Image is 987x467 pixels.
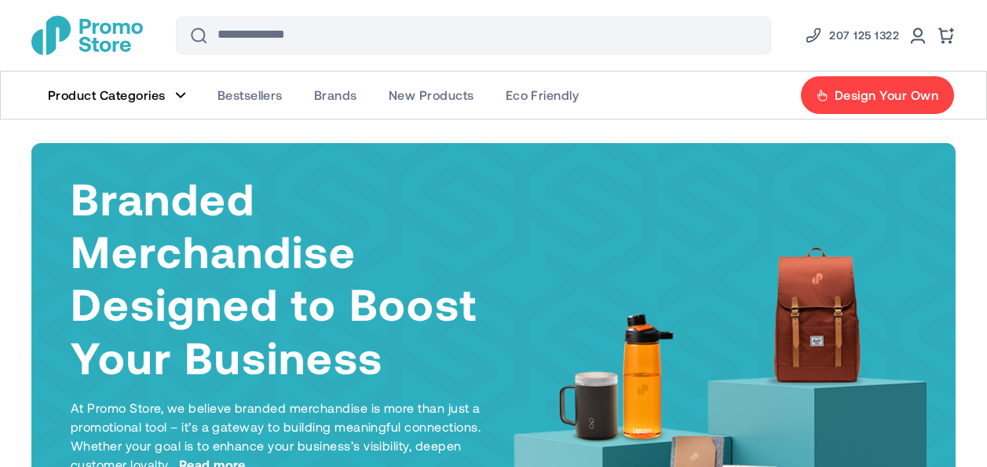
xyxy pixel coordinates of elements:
span: Product Categories [48,87,166,103]
span: Eco Friendly [506,87,579,103]
span: Bestsellers [218,87,283,103]
a: Design Your Own [800,75,955,115]
a: New Products [373,72,490,119]
h1: Branded Merchandise Designed to Boost Your Business [71,171,536,383]
a: Brands [298,72,373,119]
a: Phone [804,26,899,45]
span: Brands [314,87,357,103]
a: Eco Friendly [490,72,595,119]
span: New Products [389,87,474,103]
a: Bestsellers [202,72,298,119]
a: Product Categories [32,72,202,119]
span: Design Your Own [835,87,938,103]
a: store logo [31,16,143,55]
span: 207 125 1322 [829,26,899,45]
img: Promotional Merchandise [31,16,143,55]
